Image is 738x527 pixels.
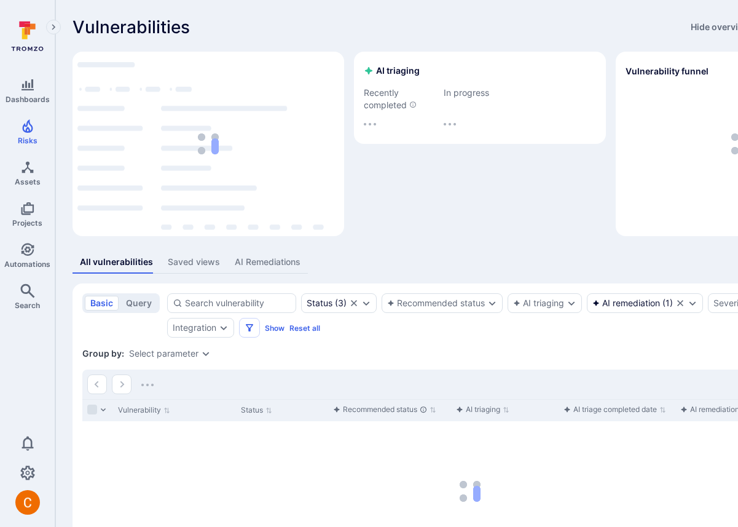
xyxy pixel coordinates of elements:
[15,177,41,186] span: Assets
[349,298,359,308] button: Clear selection
[563,405,666,414] button: Sort by function header() { return /*#__PURE__*/react__WEBPACK_IMPORTED_MODULE_0__.createElement(...
[12,218,42,228] span: Projects
[87,405,97,414] span: Select all rows
[513,298,564,308] button: AI triaging
[85,296,119,311] button: basic
[168,256,220,268] div: Saved views
[444,87,516,99] span: In progress
[239,318,260,338] button: Filters
[129,349,198,359] button: Select parameter
[129,349,211,359] div: grouping parameters
[592,298,673,308] div: ( 1 )
[201,349,211,359] button: Expand dropdown
[15,490,40,515] img: ACg8ocJuq_DPPTkXyD9OlTnVLvDrpObecjcADscmEHLMiTyEnTELew=s96-c
[18,136,37,145] span: Risks
[235,256,300,268] div: AI Remediations
[333,403,427,416] div: Recommended status
[241,405,272,415] button: Sort by Status
[265,323,285,333] button: Show
[15,301,40,310] span: Search
[289,323,320,333] button: Reset all
[185,297,291,309] input: Search vulnerability
[563,403,657,416] div: AI triage completed date
[198,133,219,154] img: Loading...
[4,260,50,269] span: Automations
[592,298,660,308] div: AI remediation
[364,65,420,77] h2: AI triaging
[675,298,685,308] button: Clear selection
[333,405,436,414] button: Sort by function header() { return /*#__PURE__*/react__WEBPACK_IMPORTED_MODULE_0__.createElement(...
[87,374,107,394] button: Go to the previous page
[112,374,132,394] button: Go to the next page
[444,123,456,125] img: Loading...
[82,347,124,360] span: Group by:
[120,296,157,311] button: query
[361,298,371,308] button: Expand dropdown
[77,57,339,231] div: loading spinner
[141,384,154,386] img: Loading...
[487,298,497,308] button: Expand dropdown
[173,323,216,333] button: Integration
[592,298,673,308] button: AI remediation(1)
[15,490,40,515] div: Camilo Rivera
[456,403,500,416] div: AI triaging
[307,298,332,308] div: Status
[626,65,709,77] h2: Vulnerability funnel
[387,298,485,308] button: Recommended status
[219,323,229,333] button: Expand dropdown
[80,256,153,268] div: All vulnerabilities
[364,87,436,111] span: Recently completed
[364,123,376,125] img: Loading...
[567,298,576,308] button: Expand dropdown
[688,298,697,308] button: Expand dropdown
[456,405,509,414] button: Sort by function header() { return /*#__PURE__*/react__WEBPACK_IMPORTED_MODULE_0__.createElement(...
[6,95,50,104] span: Dashboards
[118,405,170,415] button: Sort by Vulnerability
[307,298,347,308] button: Status(3)
[409,101,417,108] svg: AI triaged vulnerabilities in the last 7 days
[49,22,58,33] i: Expand navigation menu
[73,17,190,37] span: Vulnerabilities
[307,298,347,308] div: ( 3 )
[73,52,344,236] div: Top integrations by vulnerabilities
[46,20,61,34] button: Expand navigation menu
